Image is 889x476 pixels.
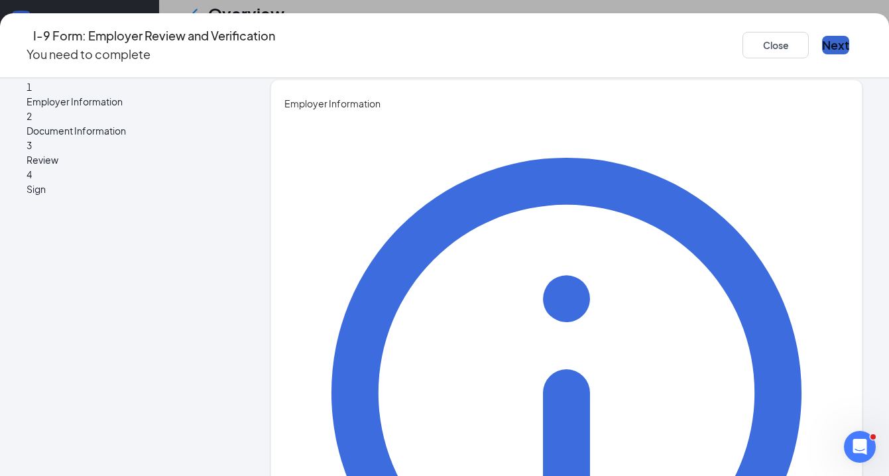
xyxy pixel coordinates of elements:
p: You need to complete [27,45,275,64]
span: Employer Information [27,94,235,109]
button: Close [742,32,809,58]
iframe: Intercom live chat [844,431,876,463]
span: 4 [27,168,32,180]
span: Employer Information [284,96,849,111]
span: Document Information [27,123,235,138]
span: Sign [27,182,235,196]
span: 1 [27,81,32,93]
span: 3 [27,139,32,151]
h4: I-9 Form: Employer Review and Verification [33,27,275,45]
span: 2 [27,110,32,122]
button: Next [822,36,849,54]
span: Review [27,152,235,167]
